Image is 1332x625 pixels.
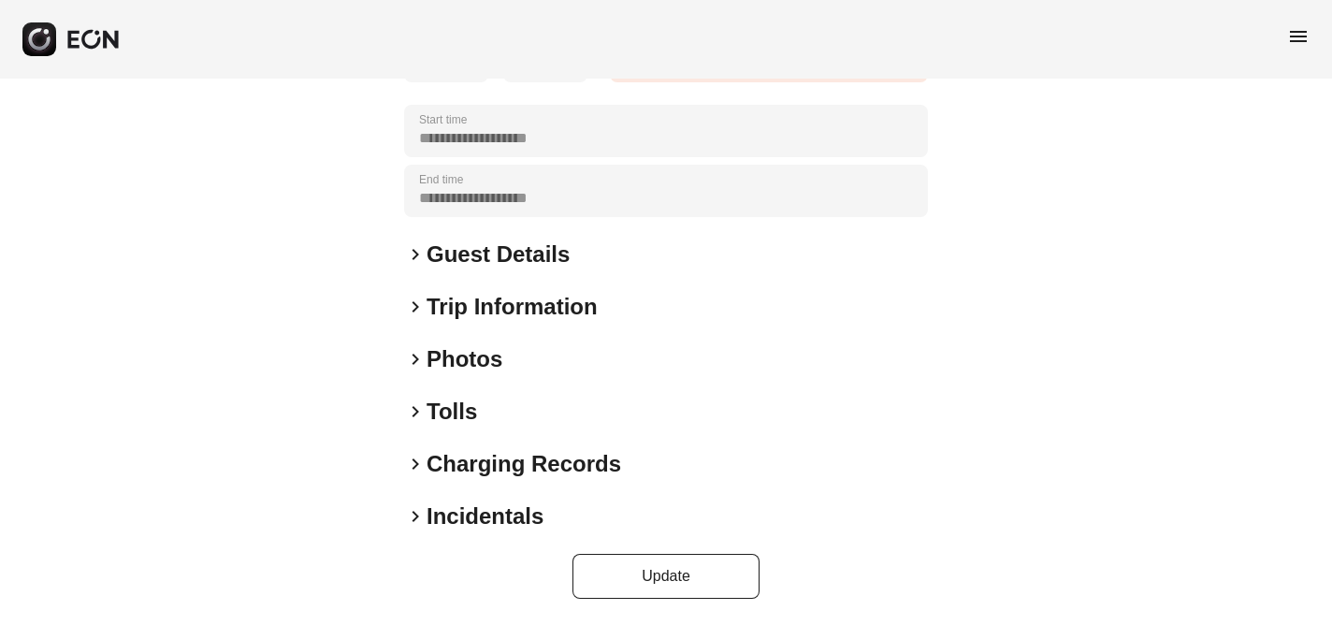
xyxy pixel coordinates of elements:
h2: Incidentals [427,501,543,531]
h2: Trip Information [427,292,598,322]
h2: Tolls [427,397,477,427]
span: keyboard_arrow_right [404,505,427,528]
span: menu [1287,25,1310,48]
span: keyboard_arrow_right [404,348,427,371]
span: keyboard_arrow_right [404,296,427,318]
span: keyboard_arrow_right [404,453,427,475]
button: Update [572,554,760,599]
span: keyboard_arrow_right [404,243,427,266]
span: keyboard_arrow_right [404,400,427,423]
h2: Guest Details [427,240,570,269]
h2: Photos [427,344,502,374]
h2: Charging Records [427,449,621,479]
